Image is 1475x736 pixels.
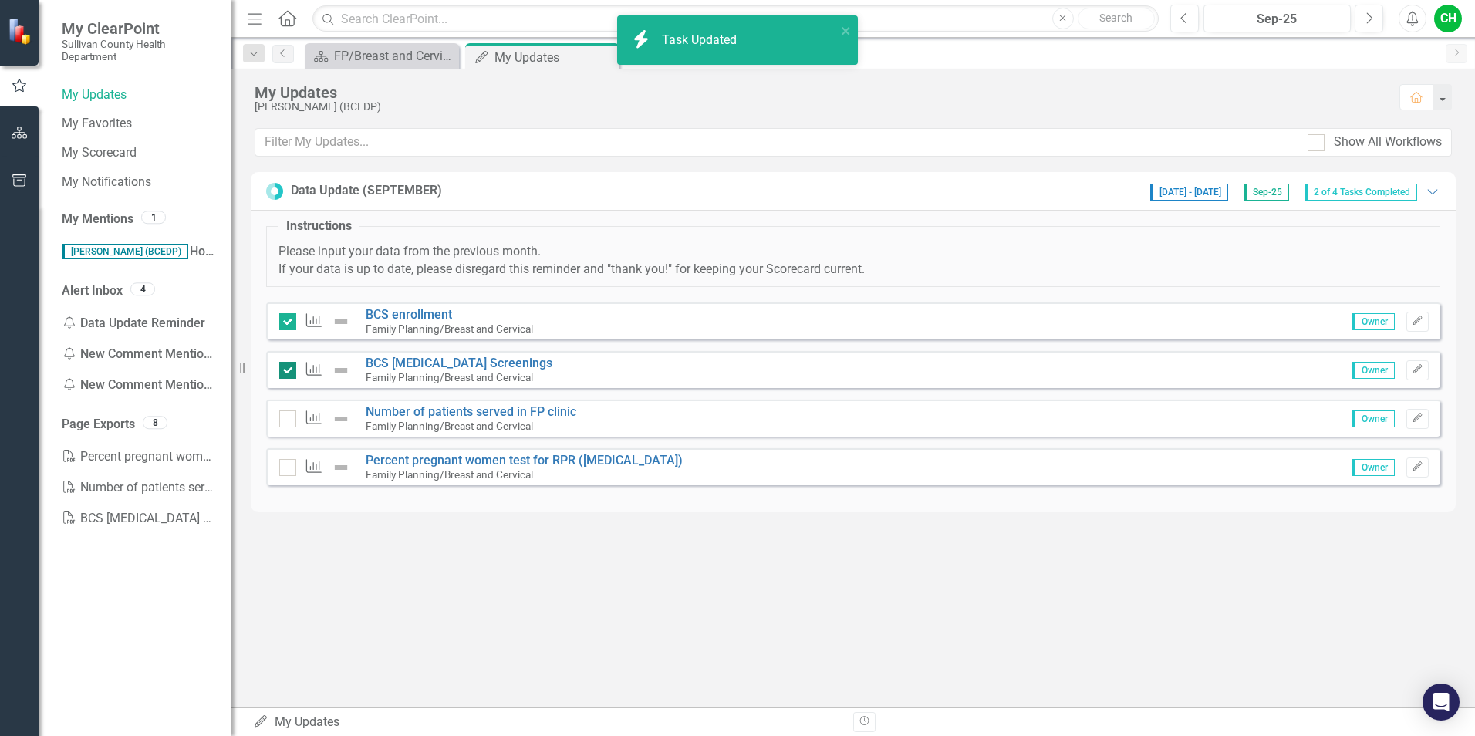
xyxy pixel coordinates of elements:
span: Sep-25 [1244,184,1289,201]
a: Percent pregnant women test for RPR ([MEDICAL_DATA]) [366,453,683,468]
small: Sullivan County Health Department [62,38,216,63]
div: My Updates [253,714,842,731]
div: New Comment Mention: BCS [MEDICAL_DATA] Screenings [62,370,216,400]
span: 2 of 4 Tasks Completed [1305,184,1417,201]
div: 8 [143,416,167,429]
div: Sep-25 [1209,10,1345,29]
span: Search [1099,12,1132,24]
a: My Notifications [62,174,216,191]
div: Data Update Reminder [62,308,216,339]
a: Page Exports [62,416,135,434]
span: Owner [1352,362,1395,379]
a: My Updates [62,86,216,104]
img: Not Defined [332,361,350,380]
a: My Scorecard [62,144,216,162]
div: [PERSON_NAME] (BCEDP) [255,101,1384,113]
div: Show All Workflows [1334,133,1442,151]
img: Not Defined [332,410,350,428]
div: My Updates [494,48,616,67]
button: Sep-25 [1203,5,1351,32]
img: ClearPoint Strategy [8,17,35,44]
a: My Favorites [62,115,216,133]
span: My ClearPoint [62,19,216,38]
button: Search [1078,8,1155,29]
button: CH [1434,5,1462,32]
div: Task Updated [662,32,741,49]
img: Not Defined [332,458,350,477]
small: Family Planning/Breast and Cervical [366,468,533,481]
a: Number of patients served in FP clinic [366,404,576,419]
a: BCS [MEDICAL_DATA] Screenings [62,503,216,534]
div: FP/Breast and Cervical Welcome Page [334,46,455,66]
div: Data Update (SEPTEMBER) [291,182,442,200]
small: Family Planning/Breast and Cervical [366,322,533,335]
button: close [841,22,852,39]
a: Alert Inbox [62,282,123,300]
input: Filter My Updates... [255,128,1298,157]
span: [DATE] - [DATE] [1150,184,1228,201]
a: BCS [MEDICAL_DATA] Screenings [366,356,552,370]
a: My Mentions [62,211,133,228]
div: 4 [130,282,155,295]
a: Percent pregnant women test for RPR ([MEDICAL_DATA]) [62,441,216,472]
span: How's this view? [62,244,280,258]
div: New Comment Mention: BCS [MEDICAL_DATA] Screenings [62,339,216,370]
img: Not Defined [332,312,350,331]
small: Family Planning/Breast and Cervical [366,420,533,432]
legend: Instructions [278,218,359,235]
input: Search ClearPoint... [312,5,1159,32]
span: Owner [1352,459,1395,476]
p: Please input your data from the previous month. If your data is up to date, please disregard this... [278,243,1428,279]
span: Owner [1352,313,1395,330]
span: Owner [1352,410,1395,427]
div: 1 [141,211,166,225]
div: My Updates [255,84,1384,101]
span: [PERSON_NAME] (BCEDP) [62,244,188,259]
a: FP/Breast and Cervical Welcome Page [309,46,455,66]
a: Number of patients served in FP clinic [62,472,216,503]
small: Family Planning/Breast and Cervical [366,371,533,383]
a: BCS enrollment [366,307,452,322]
div: Open Intercom Messenger [1423,684,1460,721]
